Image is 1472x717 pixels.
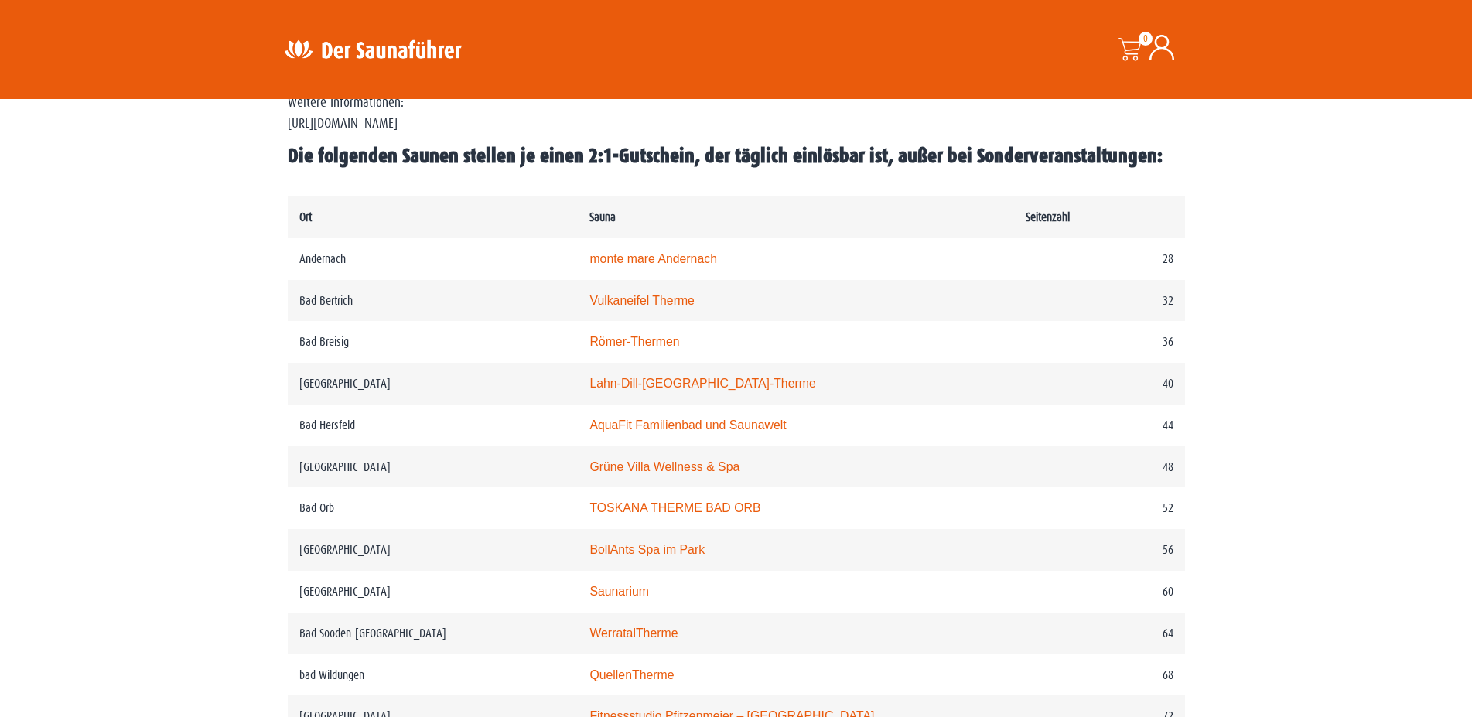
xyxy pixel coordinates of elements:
span: Die folgenden Saunen stellen je einen 2:1-Gutschein, der täglich einlösbar ist, außer bei Sonderv... [288,145,1163,167]
td: 40 [1014,363,1185,405]
a: Grüne Villa Wellness & Spa [589,460,739,473]
td: Bad Sooden-[GEOGRAPHIC_DATA] [288,613,579,654]
strong: Seitenzahl [1026,210,1070,224]
a: Vulkaneifel Therme [589,294,695,307]
td: Bad Orb [288,487,579,529]
td: 52 [1014,487,1185,529]
td: bad Wildungen [288,654,579,696]
strong: Sauna [589,210,616,224]
p: Weitere Informationen: [URL][DOMAIN_NAME] [288,93,1185,134]
a: QuellenTherme [589,668,674,681]
td: [GEOGRAPHIC_DATA] [288,363,579,405]
td: Bad Hersfeld [288,405,579,446]
td: Bad Bertrich [288,280,579,322]
td: 64 [1014,613,1185,654]
td: 44 [1014,405,1185,446]
td: [GEOGRAPHIC_DATA] [288,571,579,613]
td: [GEOGRAPHIC_DATA] [288,446,579,488]
td: Bad Breisig [288,321,579,363]
td: Andernach [288,238,579,280]
a: TOSKANA THERME BAD ORB [589,501,760,514]
a: Lahn-Dill-[GEOGRAPHIC_DATA]-Therme [589,377,815,390]
td: 56 [1014,529,1185,571]
a: WerratalTherme [589,627,678,640]
strong: Ort [299,210,312,224]
td: 48 [1014,446,1185,488]
a: Römer-Thermen [589,335,679,348]
td: [GEOGRAPHIC_DATA] [288,529,579,571]
td: 36 [1014,321,1185,363]
td: 60 [1014,571,1185,613]
a: AquaFit Familienbad und Saunawelt [589,418,786,432]
a: monte mare Andernach [589,252,717,265]
a: BollAnts Spa im Park [589,543,705,556]
a: Saunarium [589,585,649,598]
td: 32 [1014,280,1185,322]
td: 68 [1014,654,1185,696]
td: 28 [1014,238,1185,280]
span: 0 [1139,32,1153,46]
